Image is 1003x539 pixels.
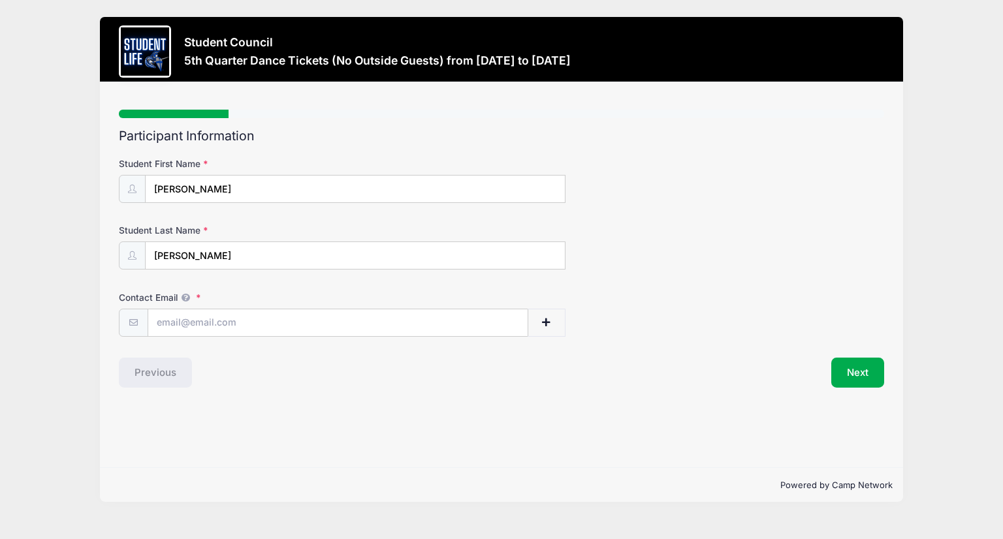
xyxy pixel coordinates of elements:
[145,175,565,203] input: Student First Name
[184,54,571,67] h3: 5th Quarter Dance Tickets (No Outside Guests) from [DATE] to [DATE]
[119,291,374,304] label: Contact Email
[119,224,374,237] label: Student Last Name
[119,157,374,170] label: Student First Name
[119,129,884,144] h2: Participant Information
[831,358,884,388] button: Next
[145,241,565,269] input: Student Last Name
[148,309,528,337] input: email@email.com
[110,479,893,492] p: Powered by Camp Network
[184,35,571,49] h3: Student Council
